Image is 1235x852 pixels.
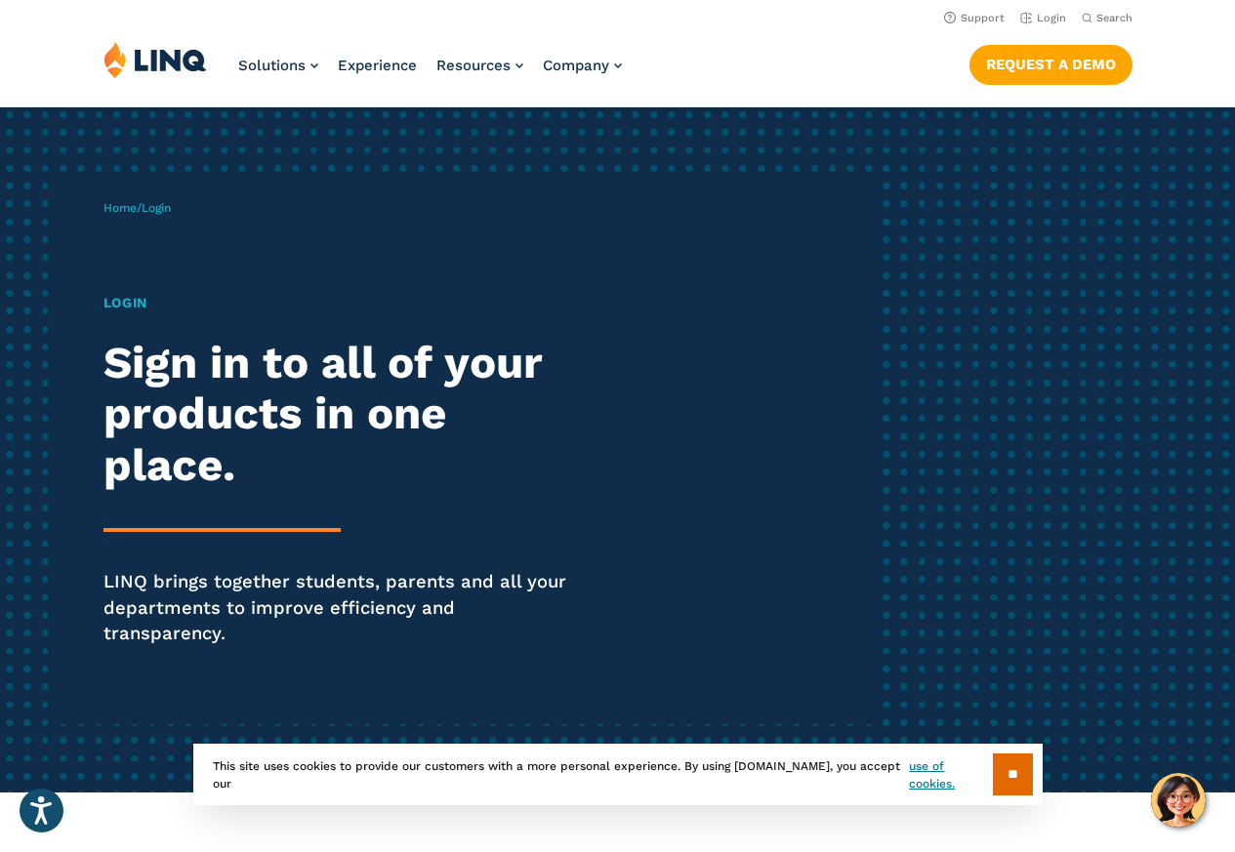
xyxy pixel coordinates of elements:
p: LINQ brings together students, parents and all your departments to improve efficiency and transpa... [103,569,579,646]
h2: Sign in to all of your products in one place. [103,338,579,492]
h1: Login [103,293,579,313]
button: Hello, have a question? Let’s chat. [1151,773,1206,828]
a: Home [103,201,137,215]
button: Open Search Bar [1082,11,1132,25]
span: Company [543,57,609,74]
nav: Button Navigation [969,41,1132,84]
div: This site uses cookies to provide our customers with a more personal experience. By using [DOMAIN... [193,744,1043,805]
a: Request a Demo [969,45,1132,84]
span: / [103,201,171,215]
span: Resources [436,57,511,74]
span: Search [1096,12,1132,24]
a: use of cookies. [909,757,992,792]
a: Solutions [238,57,318,74]
a: Experience [338,57,417,74]
a: Login [1020,12,1066,24]
span: Solutions [238,57,306,74]
span: Login [142,201,171,215]
nav: Primary Navigation [238,41,622,105]
img: LINQ | K‑12 Software [103,41,207,78]
a: Resources [436,57,523,74]
a: Company [543,57,622,74]
a: Support [944,12,1005,24]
